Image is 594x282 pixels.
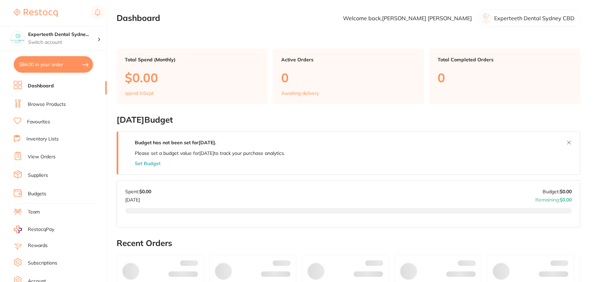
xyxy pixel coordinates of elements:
a: Subscriptions [28,260,57,267]
a: Dashboard [28,83,54,89]
a: Total Spend (Monthly)$0.00spend inSept [117,49,268,104]
a: Suppliers [28,172,48,179]
p: Please set a budget value for [DATE] to track your purchase analytics. [135,150,285,156]
a: Favourites [27,119,50,125]
button: Set Budget [135,161,161,166]
strong: $0.00 [139,188,151,195]
img: Restocq Logo [14,9,58,17]
p: Remaining: [535,194,572,203]
a: Browse Products [28,101,66,108]
p: $0.00 [125,71,259,85]
a: Total Completed Orders0 [429,49,580,104]
a: Inventory Lists [26,136,59,143]
a: Team [28,209,40,216]
img: RestocqPay [14,225,22,233]
a: View Orders [28,154,56,160]
p: spend in Sept [125,90,154,96]
p: [DATE] [125,194,151,203]
p: Spent: [125,189,151,194]
p: Total Spend (Monthly) [125,57,259,62]
h2: Recent Orders [117,238,580,248]
img: Experteeth Dental Sydney CBD [11,32,24,45]
p: Total Completed Orders [438,57,572,62]
p: Budget: [543,189,572,194]
a: Budgets [28,191,46,197]
strong: Budget has not been set for [DATE] . [135,139,216,146]
a: Restocq Logo [14,5,58,21]
p: Switch account [28,39,97,46]
p: Experteeth Dental Sydney CBD [494,15,574,21]
a: Rewards [28,242,48,249]
a: RestocqPay [14,225,54,233]
p: Welcome back, [PERSON_NAME] [PERSON_NAME] [343,15,472,21]
h4: Experteeth Dental Sydney CBD [28,31,97,38]
p: 0 [281,71,416,85]
span: RestocqPay [28,226,54,233]
h2: [DATE] Budget [117,115,580,125]
p: Active Orders [281,57,416,62]
a: Active Orders0Awaiting delivery [273,49,424,104]
p: Awaiting delivery [281,90,319,96]
h2: Dashboard [117,13,160,23]
p: 0 [438,71,572,85]
strong: $0.00 [560,197,572,203]
button: $84.00 in your order [14,56,93,73]
strong: $0.00 [560,188,572,195]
